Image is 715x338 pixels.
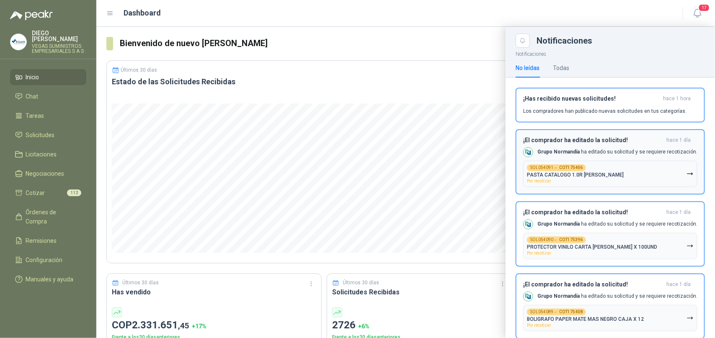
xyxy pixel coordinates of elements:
[10,233,86,249] a: Remisiones
[666,209,691,216] span: hace 1 día
[26,275,74,284] span: Manuales y ayuda
[26,188,45,198] span: Cotizar
[524,220,533,229] img: Company Logo
[26,169,65,178] span: Negociaciones
[523,137,663,144] h3: ¡El comprador ha editado la solicitud!
[124,7,161,19] h1: Dashboard
[506,48,715,58] p: Notificaciones
[527,244,657,250] p: PROTECTOR VINILO CARTA [PERSON_NAME] X 100UND
[537,36,705,45] div: Notificaciones
[537,148,697,156] p: ha editado su solicitud y se requiere recotización.
[10,252,86,268] a: Configuración
[537,221,580,227] b: Grupo Normandía
[26,111,44,120] span: Tareas
[523,305,697,331] button: SOL054089→COT175408BOLIGRAFO PAPER MATE MAS NEGRO CAJA X 12Por recotizar
[559,166,583,170] b: COT175406
[10,88,86,104] a: Chat
[10,204,86,229] a: Órdenes de Compra
[10,166,86,182] a: Negociaciones
[10,108,86,124] a: Tareas
[527,164,586,171] div: SOL054091 →
[553,63,569,73] div: Todas
[10,146,86,162] a: Licitaciones
[26,130,55,140] span: Solicitudes
[537,293,697,300] p: ha editado su solicitud y se requiere recotización.
[527,309,586,315] div: SOL054089 →
[690,6,705,21] button: 17
[537,149,580,155] b: Grupo Normandía
[67,190,81,196] span: 112
[527,172,624,178] p: PASTA CATALOGO 1.0R [PERSON_NAME]
[32,44,86,54] p: VEGAS SUMINISTROS EMPRESARIALES S A S
[698,4,710,12] span: 17
[523,233,697,259] button: SOL054090→COT175396PROTECTOR VINILO CARTA [PERSON_NAME] X 100UNDPor recotizar
[516,63,539,73] div: No leídas
[26,236,57,245] span: Remisiones
[559,310,583,314] b: COT175408
[666,281,691,288] span: hace 1 día
[524,292,533,301] img: Company Logo
[663,95,691,102] span: hace 1 hora
[10,69,86,85] a: Inicio
[26,208,78,226] span: Órdenes de Compra
[523,209,663,216] h3: ¡El comprador ha editado la solicitud!
[524,148,533,157] img: Company Logo
[527,251,551,255] span: Por recotizar
[26,255,63,265] span: Configuración
[527,237,586,243] div: SOL054090 →
[10,127,86,143] a: Solicitudes
[26,150,57,159] span: Licitaciones
[559,238,583,242] b: COT175396
[537,221,697,228] p: ha editado su solicitud y se requiere recotización.
[527,323,551,328] span: Por recotizar
[10,185,86,201] a: Cotizar112
[10,34,26,50] img: Company Logo
[523,161,697,187] button: SOL054091→COT175406PASTA CATALOGO 1.0R [PERSON_NAME]Por recotizar
[32,30,86,42] p: DIEGO [PERSON_NAME]
[26,73,39,82] span: Inicio
[10,271,86,287] a: Manuales y ayuda
[26,92,39,101] span: Chat
[516,88,705,122] button: ¡Has recibido nuevas solicitudes!hace 1 hora Los compradores han publicado nuevas solicitudes en ...
[516,201,705,267] button: ¡El comprador ha editado la solicitud!hace 1 día Company LogoGrupo Normandía ha editado su solici...
[516,34,530,48] button: Close
[527,179,551,183] span: Por recotizar
[527,316,644,322] p: BOLIGRAFO PAPER MATE MAS NEGRO CAJA X 12
[523,95,660,102] h3: ¡Has recibido nuevas solicitudes!
[523,281,663,288] h3: ¡El comprador ha editado la solicitud!
[523,107,687,115] p: Los compradores han publicado nuevas solicitudes en tus categorías.
[516,129,705,195] button: ¡El comprador ha editado la solicitud!hace 1 día Company LogoGrupo Normandía ha editado su solici...
[666,137,691,144] span: hace 1 día
[10,10,53,20] img: Logo peakr
[537,293,580,299] b: Grupo Normandía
